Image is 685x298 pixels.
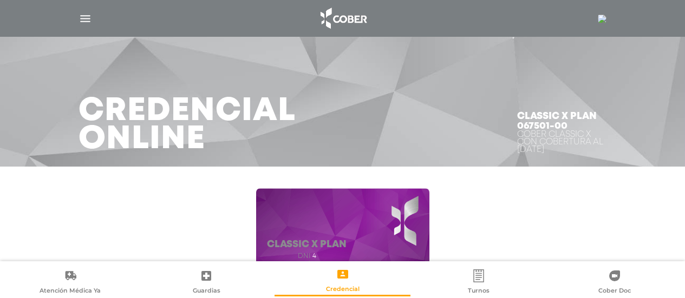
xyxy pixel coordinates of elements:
a: Turnos [410,269,546,296]
span: dni [267,252,310,260]
h5: Classic X Plan [267,239,347,251]
span: Turnos [468,287,490,296]
h3: Credencial Online [79,97,296,154]
a: Cober Doc [547,269,683,296]
a: Credencial [275,267,410,295]
span: Credencial [326,285,360,295]
div: Cober CLASSIC X Con Cobertura al [DATE] [517,131,607,154]
span: Guardias [193,287,220,296]
img: 7294 [598,15,606,23]
a: Atención Médica Ya [2,269,138,296]
span: Asociado N° [267,261,310,268]
a: Guardias [138,269,274,296]
img: Cober_menu-lines-white.svg [79,12,92,25]
span: Cober Doc [598,287,631,296]
span: Atención Médica Ya [40,287,101,296]
h4: Classic X Plan 067501-00 [517,111,607,131]
img: logo_cober_home-white.png [315,5,371,31]
span: 67501-00 [312,261,343,268]
span: 4 [312,252,316,260]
